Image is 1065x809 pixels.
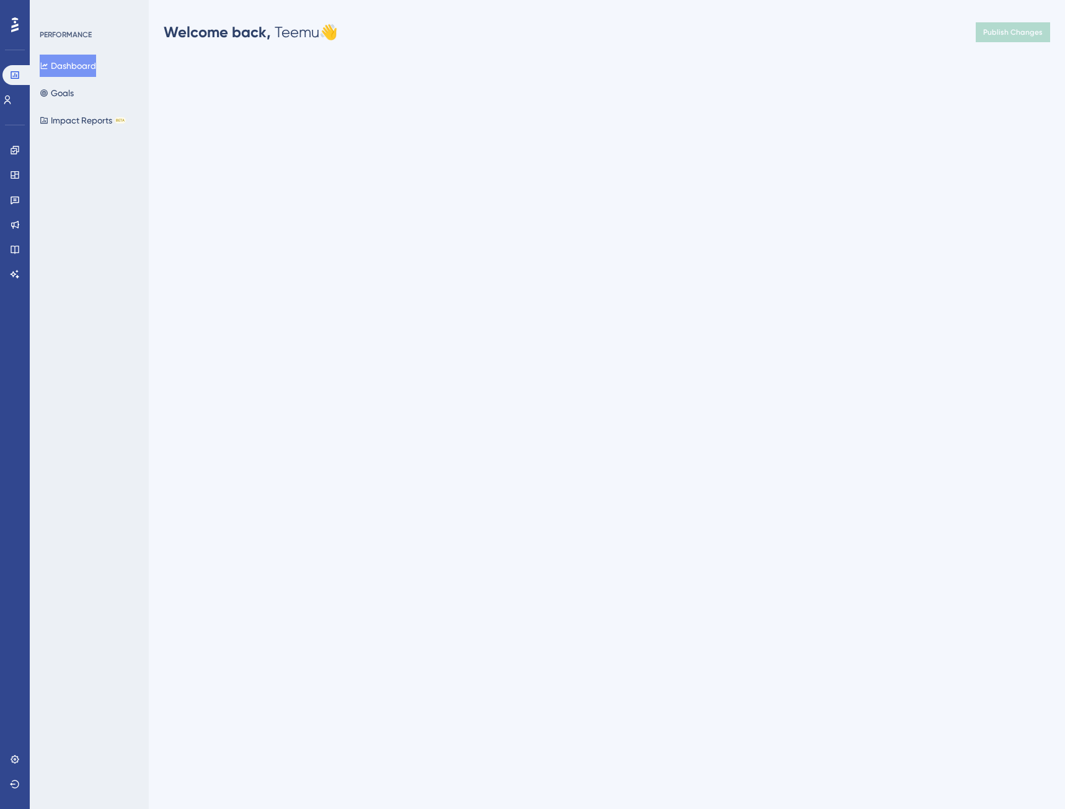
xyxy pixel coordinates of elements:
[115,117,126,123] div: BETA
[164,23,271,41] span: Welcome back,
[40,55,96,77] button: Dashboard
[976,22,1050,42] button: Publish Changes
[40,30,92,40] div: PERFORMANCE
[40,82,74,104] button: Goals
[983,27,1043,37] span: Publish Changes
[40,109,126,132] button: Impact ReportsBETA
[164,22,338,42] div: Teemu 👋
